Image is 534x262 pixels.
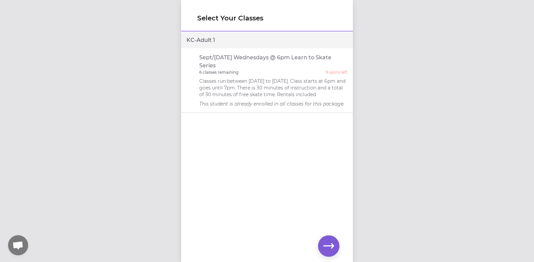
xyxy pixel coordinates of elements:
p: This student is already enrolled in all classes for this package. [199,101,348,107]
p: 6 classes remaining [199,70,238,75]
a: Open chat [8,235,28,255]
p: Sept/[DATE] Wednesdays @ 6pm Learn to Skate Series [199,54,348,70]
p: Classes run between [DATE] to [DATE]. Class starts at 6pm and goes until 7pm. There is 30 minutes... [199,78,348,98]
h1: Select Your Classes [197,13,337,23]
div: KC - Adult 1 [181,32,353,48]
p: 9 spots left [326,70,348,75]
